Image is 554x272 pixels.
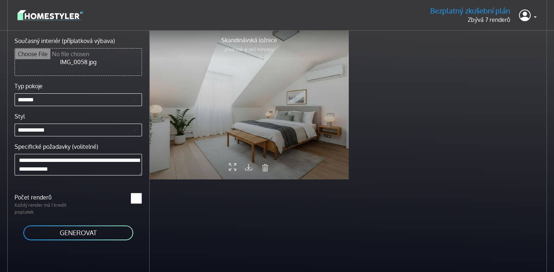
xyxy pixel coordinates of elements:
h5: Bezplatný zkušební plán [430,6,510,15]
label: Současný interiér (příplatková výbava) [15,36,115,45]
img: logo-3de290ba35641baa71223ecac5eacb59cb85b4c7fdf211dc9aaecaaee71ea2f8.svg [17,9,83,22]
label: Typ pokoje [15,82,43,90]
p: Zbývá 7 renderů [430,15,510,24]
button: GENEROVAT [23,225,134,241]
label: Specifické požadavky (volitelné) [15,142,98,151]
label: Styl [15,112,25,121]
p: před méně než minutou [221,46,277,53]
p: Skandinávská ložnice [221,36,277,44]
label: Počet renderů [10,193,78,202]
p: Každý render má 1 kredit poplatek [10,202,78,215]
